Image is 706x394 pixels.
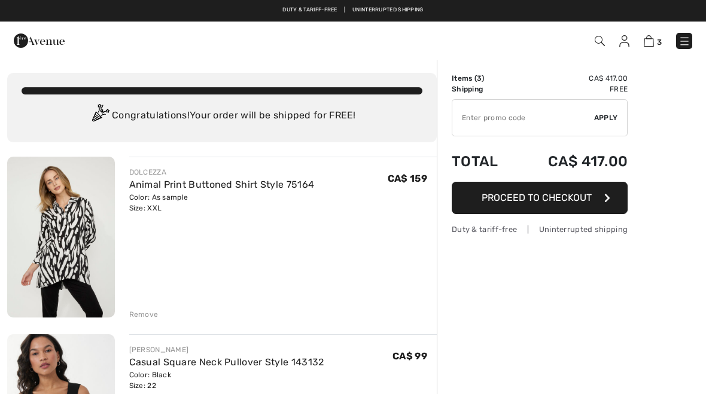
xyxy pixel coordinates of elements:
div: Remove [129,309,159,320]
div: Color: As sample Size: XXL [129,192,315,213]
a: Casual Square Neck Pullover Style 143132 [129,356,324,368]
div: Color: Black Size: 22 [129,369,324,391]
td: Total [452,141,516,182]
span: Proceed to Checkout [482,192,592,203]
img: My Info [619,35,629,47]
div: [PERSON_NAME] [129,344,324,355]
td: CA$ 417.00 [516,73,628,84]
img: Animal Print Buttoned Shirt Style 75164 [7,157,115,317]
img: Menu [678,35,690,47]
a: 1ère Avenue [14,34,65,45]
td: Shipping [452,84,516,94]
img: Search [595,36,605,46]
div: Duty & tariff-free | Uninterrupted shipping [452,224,628,235]
td: CA$ 417.00 [516,141,628,182]
span: Apply [594,112,618,123]
div: Congratulations! Your order will be shipped for FREE! [22,104,422,128]
td: Free [516,84,628,94]
span: CA$ 99 [392,350,427,362]
button: Proceed to Checkout [452,182,628,214]
img: Congratulation2.svg [88,104,112,128]
a: Animal Print Buttoned Shirt Style 75164 [129,179,315,190]
input: Promo code [452,100,594,136]
span: CA$ 159 [388,173,427,184]
div: DOLCEZZA [129,167,315,178]
span: 3 [657,38,662,47]
td: Items ( ) [452,73,516,84]
img: Shopping Bag [644,35,654,47]
span: 3 [477,74,482,83]
a: 3 [644,33,662,48]
img: 1ère Avenue [14,29,65,53]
